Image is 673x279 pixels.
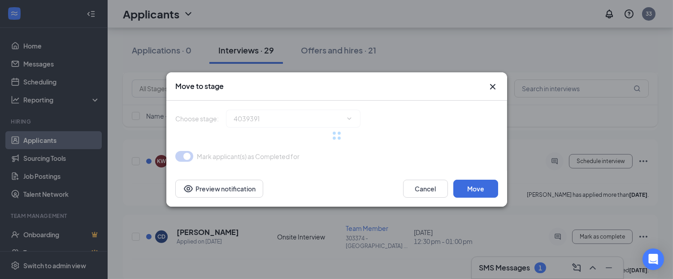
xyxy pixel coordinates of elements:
div: Open Intercom Messenger [643,248,664,270]
svg: Cross [487,81,498,92]
svg: Eye [183,183,194,194]
button: Move [453,180,498,198]
button: Preview notificationEye [175,180,263,198]
button: Cancel [403,180,448,198]
button: Close [487,81,498,92]
h3: Move to stage [175,81,224,91]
